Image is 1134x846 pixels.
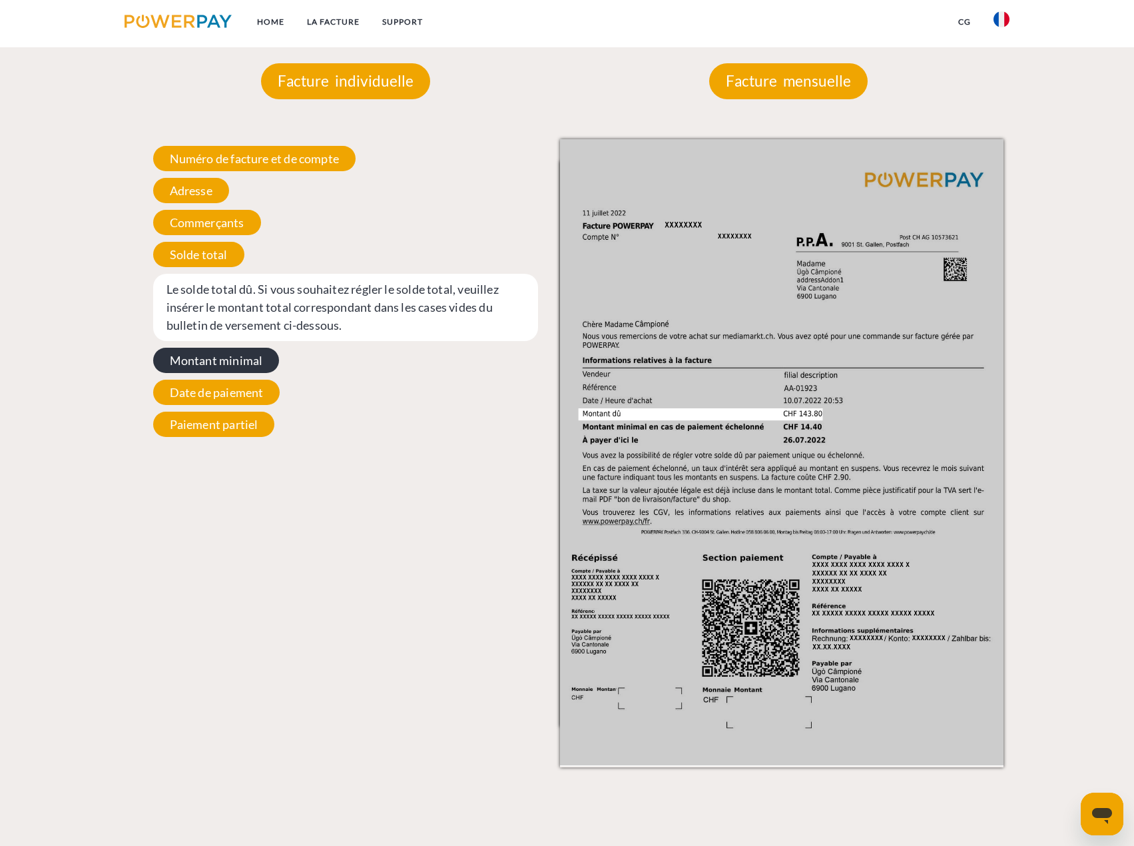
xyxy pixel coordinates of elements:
span: Adresse [153,178,229,203]
span: Montant minimal [153,348,280,373]
a: Home [246,10,296,34]
p: Facture mensuelle [709,63,868,99]
p: Facture individuelle [261,63,430,99]
img: fr [993,11,1009,27]
a: LA FACTURE [296,10,371,34]
span: Le solde total dû. Si vous souhaitez régler le solde total, veuillez insérer le montant total cor... [153,274,539,341]
a: CG [947,10,982,34]
span: Commerçants [153,210,261,235]
span: Numéro de facture et de compte [153,146,356,171]
span: Date de paiement [153,380,280,405]
a: Support [371,10,434,34]
span: Paiement partiel [153,412,275,437]
img: logo-powerpay.svg [125,15,232,28]
span: Solde total [153,242,244,267]
img: mask_4.png [560,139,1003,766]
iframe: Bouton de lancement de la fenêtre de messagerie [1081,793,1123,835]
